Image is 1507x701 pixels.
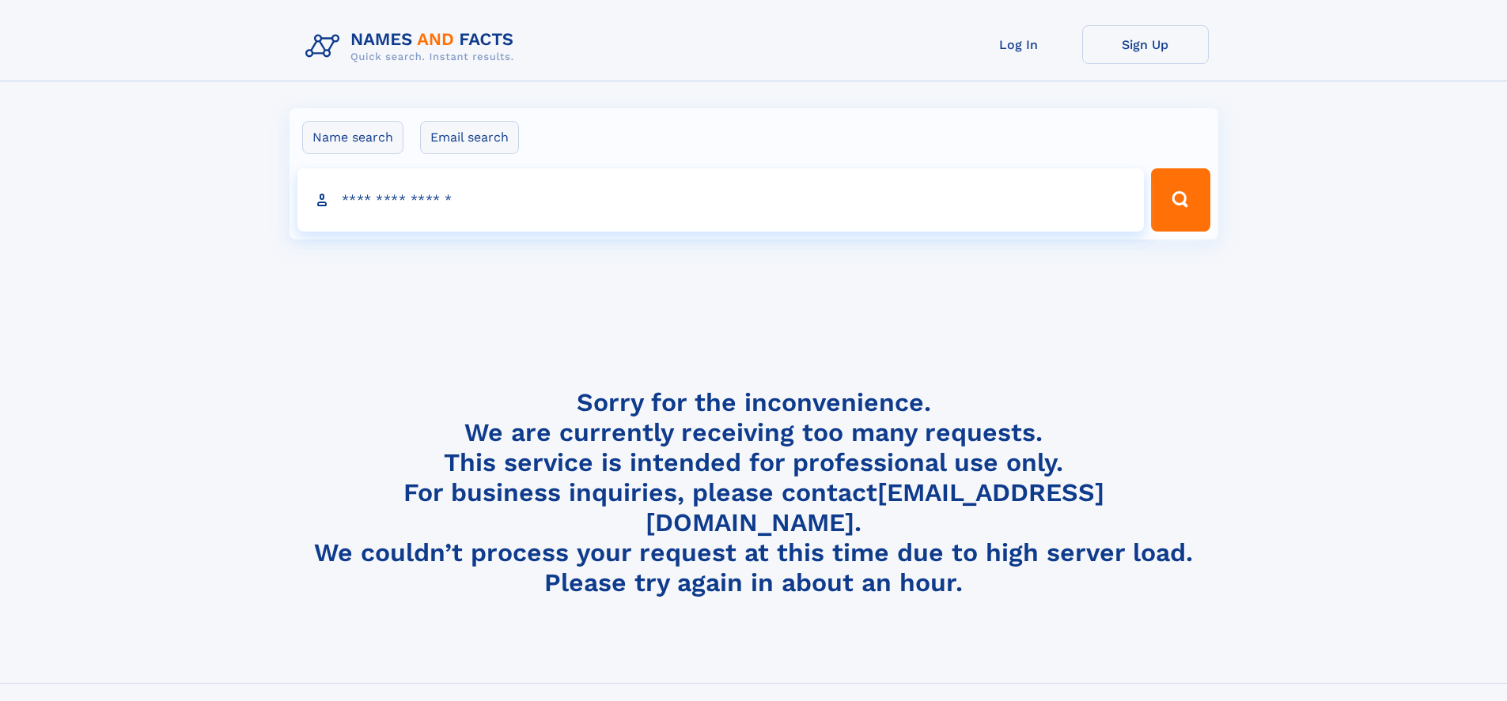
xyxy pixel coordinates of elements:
[956,25,1082,64] a: Log In
[420,121,519,154] label: Email search
[297,168,1145,232] input: search input
[1082,25,1209,64] a: Sign Up
[1151,168,1210,232] button: Search Button
[299,387,1209,598] h4: Sorry for the inconvenience. We are currently receiving too many requests. This service is intend...
[302,121,403,154] label: Name search
[646,477,1104,537] a: [EMAIL_ADDRESS][DOMAIN_NAME]
[299,25,527,68] img: Logo Names and Facts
